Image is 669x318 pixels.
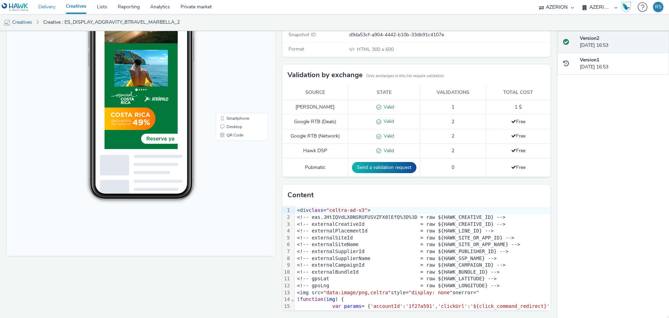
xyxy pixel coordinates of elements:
[349,31,550,38] div: d9da53cf-a904-4442-b10b-33db91c4107e
[356,46,394,53] span: 300 x 600
[470,303,550,309] span: '${click_command_redirect}'
[291,296,294,302] span: Fold line
[580,35,663,49] div: [DATE] 16:53
[282,214,291,221] div: 2
[282,269,291,276] div: 10
[511,164,525,171] span: Free
[96,27,103,31] span: 17:09
[282,144,348,158] td: Hawk DSP
[366,73,444,79] small: Only exchanges in this list require validation
[282,248,291,255] div: 7
[381,133,394,139] span: Valid
[282,100,348,114] td: [PERSON_NAME]
[621,1,631,13] img: Hawk Academy
[357,46,372,53] span: HTML
[326,207,368,213] span: "celtra-ad-v3"
[220,163,236,168] span: QR Code
[282,241,291,248] div: 6
[282,303,291,310] div: 15
[381,104,394,110] span: Valid
[344,303,362,309] span: params
[323,290,391,295] span: "data:image/png,celtra"
[580,57,663,71] div: [DATE] 16:53
[444,310,467,316] span: function
[220,147,242,151] span: Smartphone
[210,145,260,153] li: Smartphone
[452,164,454,171] span: 0
[420,86,486,100] th: Validations
[621,1,634,13] a: Hawk Academy
[452,147,454,154] span: 2
[282,235,291,242] div: 5
[412,214,414,220] span: 3
[210,161,260,170] li: QR Code
[476,290,479,295] span: "
[580,57,599,63] strong: Version 1
[511,147,525,154] span: Free
[3,19,10,26] img: mobile
[580,35,599,42] strong: Version 2
[332,303,341,309] span: var
[511,133,525,139] span: Free
[282,282,291,289] div: 12
[282,289,291,296] div: 13
[282,207,291,214] div: 1
[381,147,394,154] span: Valid
[326,296,335,302] span: img
[486,86,551,100] th: Total cost
[406,303,435,309] span: '1f27a591'
[289,46,304,52] span: Format
[470,310,473,316] span: n
[494,310,508,316] span: decfs
[289,31,316,38] span: Snapshot ID
[381,118,394,125] span: Valid
[352,162,416,173] button: Send a validation request
[282,228,291,235] div: 4
[282,275,291,282] div: 11
[403,214,406,220] span: 3
[282,296,291,303] div: 14
[282,221,291,228] div: 3
[482,310,491,316] span: var
[282,114,348,129] td: Google RTB (Deals)
[409,290,453,295] span: "display: none"
[282,158,348,177] td: Pubmatic
[210,153,260,161] li: Desktop
[370,303,403,309] span: 'accountId'
[452,118,454,125] span: 2
[348,86,420,100] th: State
[511,118,525,125] span: Free
[287,190,314,200] h3: Content
[282,129,348,144] td: Google RTB (Network)
[282,262,291,269] div: 9
[438,303,467,309] span: 'clickUrl'
[655,2,662,12] div: RS
[282,255,291,262] div: 8
[2,3,29,12] img: undefined Logo
[287,70,363,80] h3: Validation by exchange
[452,133,454,139] span: 2
[452,104,454,110] span: 1
[515,104,522,110] span: 1 $
[40,14,183,31] a: Creative : ES_DISPLAY_ADGRAVITY_BTRAVEL_MARBELLA_2
[309,207,323,213] span: class
[517,310,544,316] span: urldecode
[300,296,323,302] span: function
[282,86,348,100] th: Source
[282,310,291,317] div: 16
[220,155,235,159] span: Desktop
